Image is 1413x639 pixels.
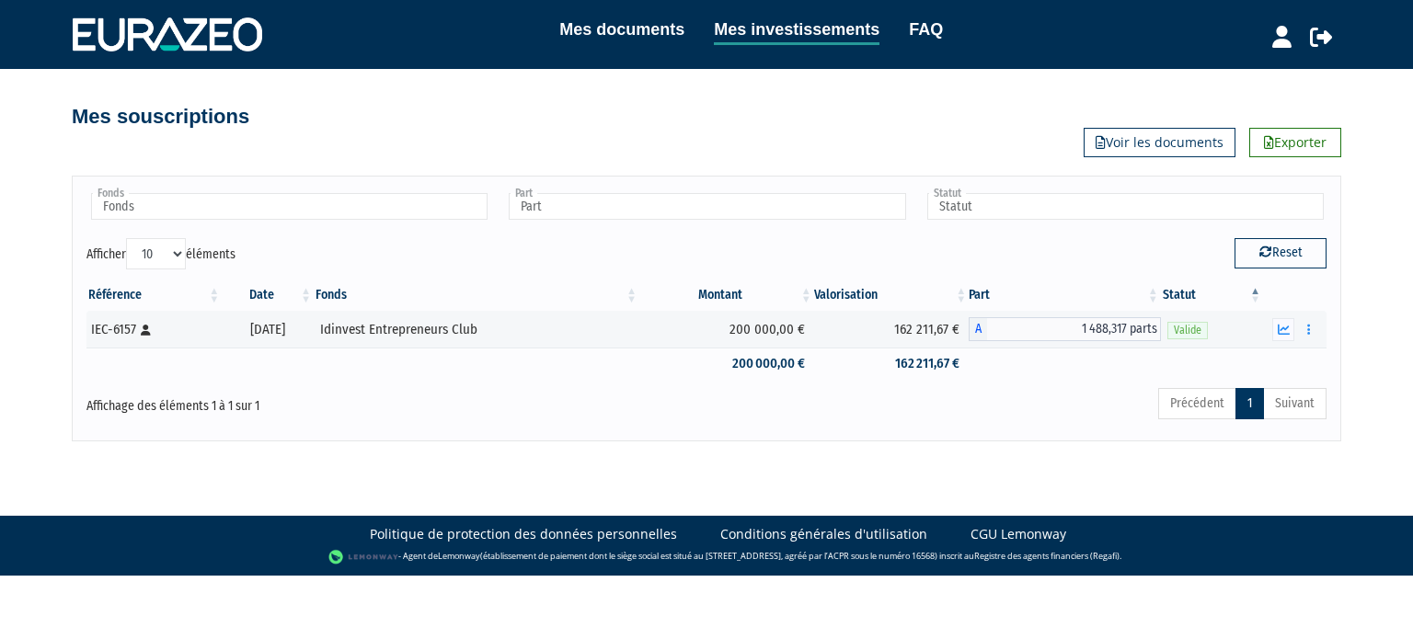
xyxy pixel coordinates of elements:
label: Afficher éléments [86,238,235,269]
th: Montant: activer pour trier la colonne par ordre croissant [639,280,814,311]
img: logo-lemonway.png [328,548,399,566]
a: Précédent [1158,388,1236,419]
a: Lemonway [438,550,480,562]
td: 200 000,00 € [639,348,814,380]
a: Mes investissements [714,17,879,45]
span: Valide [1167,322,1208,339]
div: IEC-6157 [91,320,215,339]
a: Mes documents [559,17,684,42]
a: Exporter [1249,128,1341,157]
div: [DATE] [228,320,307,339]
div: - Agent de (établissement de paiement dont le siège social est situé au [STREET_ADDRESS], agréé p... [18,548,1395,566]
th: Valorisation: activer pour trier la colonne par ordre croissant [814,280,969,311]
div: A - Idinvest Entrepreneurs Club [969,317,1161,341]
select: Afficheréléments [126,238,186,269]
th: Statut : activer pour trier la colonne par ordre d&eacute;croissant [1161,280,1263,311]
a: Suivant [1263,388,1327,419]
h4: Mes souscriptions [72,106,249,128]
a: Voir les documents [1084,128,1235,157]
div: Idinvest Entrepreneurs Club [320,320,633,339]
a: 1 [1235,388,1264,419]
a: Conditions générales d'utilisation [720,525,927,543]
div: Affichage des éléments 1 à 1 sur 1 [86,386,587,416]
a: FAQ [909,17,943,42]
td: 200 000,00 € [639,311,814,348]
td: 162 211,67 € [814,311,969,348]
i: [Français] Personne physique [141,325,151,336]
span: A [969,317,987,341]
span: 1 488,317 parts [987,317,1161,341]
a: Politique de protection des données personnelles [370,525,677,543]
th: Part: activer pour trier la colonne par ordre croissant [969,280,1161,311]
th: Référence : activer pour trier la colonne par ordre croissant [86,280,222,311]
th: Fonds: activer pour trier la colonne par ordre croissant [314,280,639,311]
td: 162 211,67 € [814,348,969,380]
th: Date: activer pour trier la colonne par ordre croissant [222,280,314,311]
img: 1732889491-logotype_eurazeo_blanc_rvb.png [73,17,262,51]
a: Registre des agents financiers (Regafi) [974,550,1120,562]
a: CGU Lemonway [971,525,1066,543]
button: Reset [1235,238,1327,268]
